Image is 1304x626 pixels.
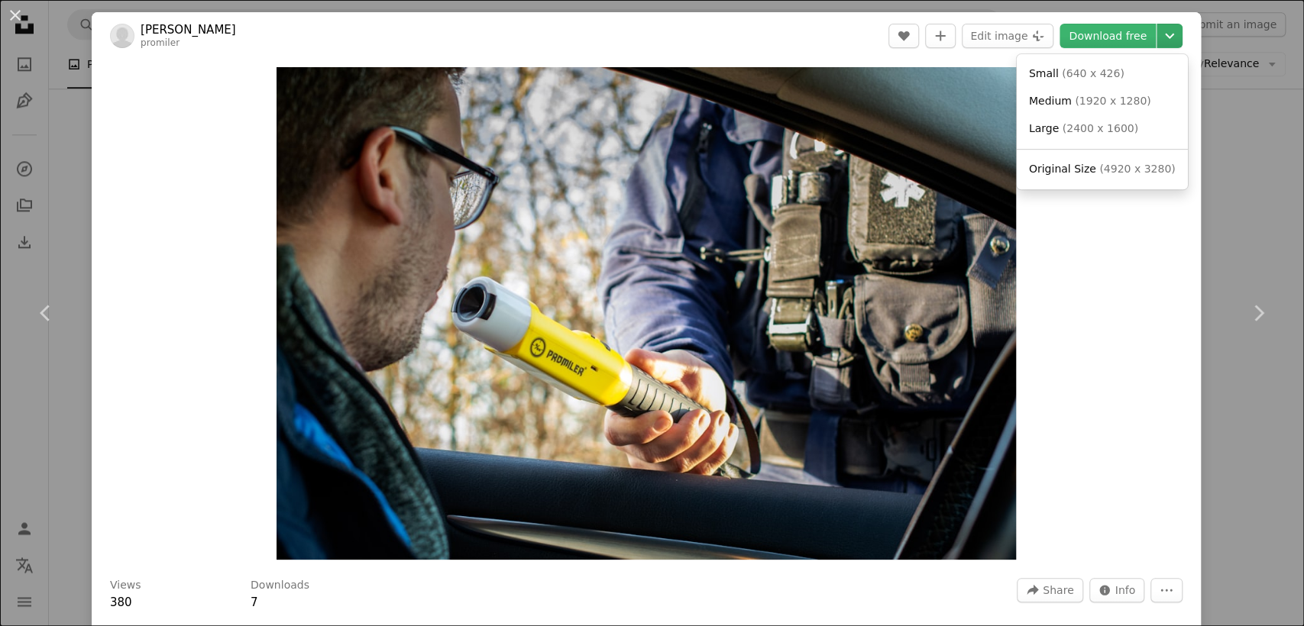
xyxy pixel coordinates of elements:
[1157,24,1183,48] button: Choose download size
[1029,95,1072,107] span: Medium
[1062,67,1124,79] span: ( 640 x 426 )
[1029,122,1059,134] span: Large
[1099,163,1175,175] span: ( 4920 x 3280 )
[1029,163,1096,175] span: Original Size
[1063,122,1138,134] span: ( 2400 x 1600 )
[1017,54,1188,189] div: Choose download size
[1075,95,1150,107] span: ( 1920 x 1280 )
[1029,67,1059,79] span: Small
